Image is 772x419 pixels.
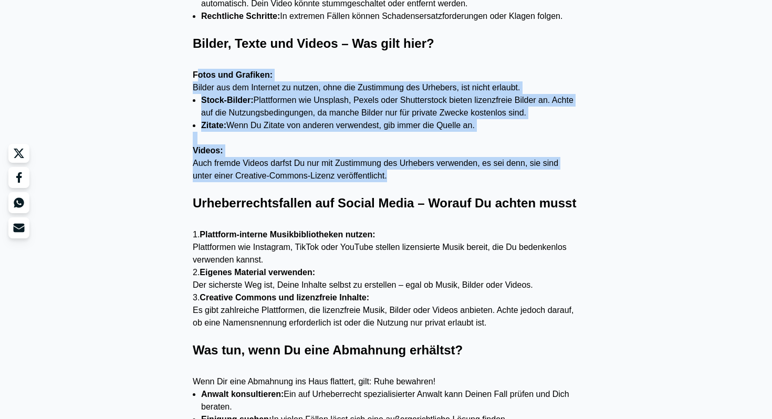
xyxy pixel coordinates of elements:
[8,167,29,188] a: Teile diesen Beitrag auf Facebook
[201,96,254,104] strong: Stock-Bilder:
[193,81,579,94] p: Bilder aus dem Internet zu nutzen, ohne die Zustimmung des Urhebers, ist nicht erlaubt.
[8,144,29,163] a: Teile diesen Beitrag auf X
[193,279,579,291] p: Der sicherste Weg ist, Deine Inhalte selbst zu erstellen – egal ob Musik, Bilder oder Videos.
[201,390,284,399] strong: Anwalt konsultieren:
[193,375,579,388] p: Wenn Dir eine Abmahnung ins Haus flattert, gilt: Ruhe bewahren!
[193,70,273,79] strong: Fotos und Grafiken:
[201,10,579,23] li: In extremen Fällen können Schadensersatzforderungen oder Klagen folgen.
[200,293,369,302] strong: Creative Commons und lizenzfreie Inhalte:
[193,241,579,266] p: Plattformen wie Instagram, TikTok oder YouTube stellen lizensierte Musik bereit, die Du bedenkenl...
[193,291,579,304] p: 3.
[193,157,579,182] p: Auch fremde Videos darfst Du nur mit Zustimmung des Urhebers verwenden, es sei denn, sie sind unt...
[8,217,29,238] a: Teile diesen Beitrag via E-Mail
[193,36,434,50] strong: Bilder, Texte und Videos – Was gilt hier?
[201,94,579,119] li: Plattformen wie Unsplash, Pexels oder Shutterstock bieten lizenzfreie Bilder an. Achte auf die Nu...
[201,119,579,132] li: Wenn Du Zitate von anderen verwendest, gib immer die Quelle an.
[201,12,280,20] strong: Rechtliche Schritte:
[193,196,576,210] strong: Urheberrechtsfallen auf Social Media – Worauf Du achten musst
[8,192,29,213] a: Teile diesen Beitrag über Whatsapp
[193,343,463,357] strong: Was tun, wenn Du eine Abmahnung erhältst?
[193,266,579,279] p: 2.
[201,121,226,130] strong: Zitate:
[193,146,223,155] strong: Videos:
[201,388,579,413] li: Ein auf Urheberrecht spezialisierter Anwalt kann Deinen Fall prüfen und Dich beraten.
[200,230,375,239] strong: Plattform-interne Musikbibliotheken nutzen:
[193,304,579,329] p: Es gibt zahlreiche Plattformen, die lizenzfreie Musik, Bilder oder Videos anbieten. Achte jedoch ...
[200,268,315,277] strong: Eigenes Material verwenden:
[193,228,579,241] p: 1.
